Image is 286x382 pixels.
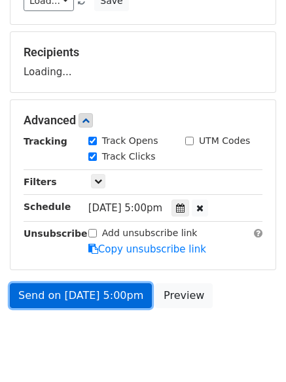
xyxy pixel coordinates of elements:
label: Track Opens [102,134,158,148]
strong: Filters [24,177,57,187]
strong: Schedule [24,201,71,212]
a: Send on [DATE] 5:00pm [10,283,152,308]
strong: Tracking [24,136,67,147]
h5: Recipients [24,45,262,60]
div: Loading... [24,45,262,79]
iframe: Chat Widget [221,319,286,382]
label: UTM Codes [199,134,250,148]
h5: Advanced [24,113,262,128]
a: Preview [155,283,213,308]
span: [DATE] 5:00pm [88,202,162,214]
label: Track Clicks [102,150,156,164]
strong: Unsubscribe [24,228,88,239]
a: Copy unsubscribe link [88,243,206,255]
label: Add unsubscribe link [102,226,198,240]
